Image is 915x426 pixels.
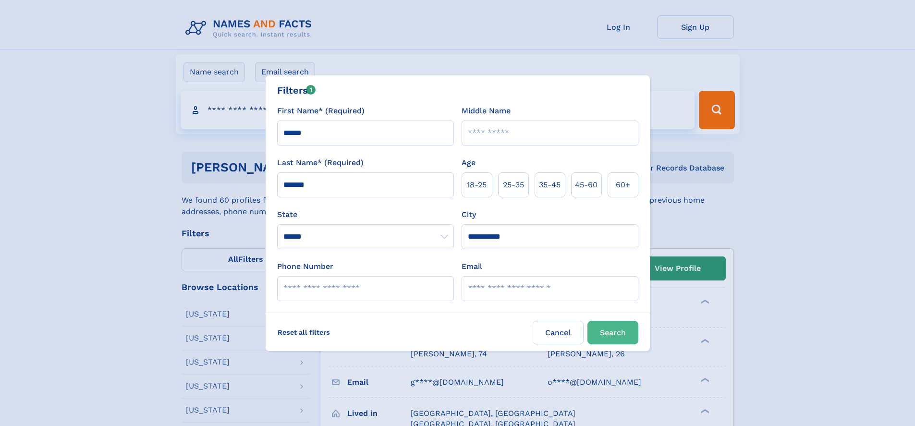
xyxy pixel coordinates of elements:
label: Middle Name [462,105,511,117]
span: 25‑35 [503,179,524,191]
label: First Name* (Required) [277,105,365,117]
label: Last Name* (Required) [277,157,364,169]
button: Search [587,321,638,344]
label: Cancel [533,321,584,344]
label: Email [462,261,482,272]
span: 18‑25 [467,179,487,191]
label: Phone Number [277,261,333,272]
span: 45‑60 [575,179,598,191]
label: City [462,209,476,220]
span: 60+ [616,179,630,191]
label: State [277,209,454,220]
label: Reset all filters [271,321,336,344]
div: Filters [277,83,316,97]
span: 35‑45 [539,179,561,191]
label: Age [462,157,476,169]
